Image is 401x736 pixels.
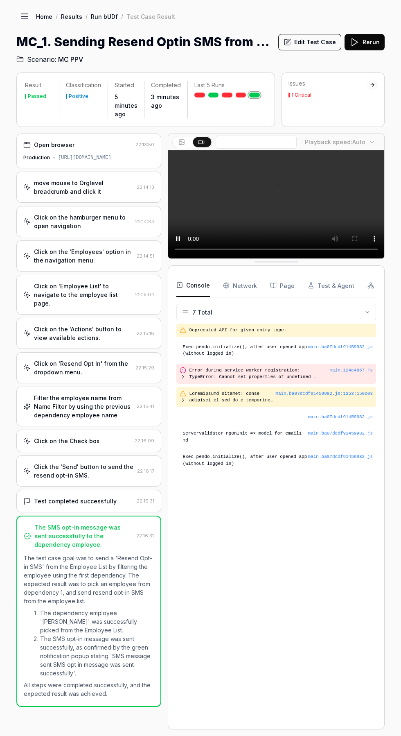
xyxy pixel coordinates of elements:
[34,523,133,549] div: The SMS opt-in message was sent successfully to the dependency employee.
[86,12,88,20] div: /
[25,81,52,89] p: Result
[40,609,154,634] li: The dependency employee '[PERSON_NAME]' was successfully picked from the Employee List.
[34,247,133,265] div: Click on the 'Employees' option in the navigation menu.
[275,390,373,397] button: main.ba07dcdf91459982.js:1353:150003
[189,327,373,334] pre: Deprecated API for given entry type.
[34,497,117,505] div: Test completed successfully
[137,331,154,336] time: 22:15:18
[308,344,373,351] button: main.ba07dcdf91459982.js
[58,54,83,64] span: MC PPV
[223,274,257,297] button: Network
[137,184,154,190] time: 22:14:13
[136,533,154,539] time: 22:16:31
[126,12,175,20] div: Test Case Result
[36,12,52,20] a: Home
[34,437,99,445] div: Click on the Check box
[137,498,154,504] time: 22:16:31
[308,274,354,297] button: Test & Agent
[135,438,154,444] time: 22:16:09
[40,634,154,677] li: The SMS opt-in message was sent successfully, as confirmed by the green notification popup statin...
[275,390,373,397] div: main.ba07dcdf91459982.js : 1353 : 150003
[189,367,330,380] pre: Error during service worker registration: TypeError: Cannot set properties of undefined (setting ...
[69,94,88,99] div: Positive
[58,154,111,161] div: [URL][DOMAIN_NAME]
[308,430,373,437] button: main.ba07dcdf91459982.js
[135,365,154,371] time: 22:15:29
[34,462,134,480] div: Click the 'Send' button to send the resend opt-in SMS.
[24,554,154,605] p: The test case goal was to send a 'Resend Opt-in SMS' from the Employee List by filtering the empl...
[194,81,260,89] p: Last 5 Runs
[135,142,154,147] time: 22:13:50
[34,359,132,376] div: Click on 'Resend Opt In' from the dropdown menu.
[151,81,181,89] p: Completed
[34,282,132,308] div: Click on 'Employee List' to navigate to the employee list page.
[189,390,276,404] pre: Loremipsumd sitamet: conse adipisci el sed do e temporinci UTL1961 et DOL magnaa. enimad minimven...
[151,93,179,109] time: 3 minutes ago
[137,253,154,259] time: 22:14:51
[24,681,154,698] p: All steps were completed successfully, and the expected result was achieved.
[34,140,74,149] div: Open browser
[137,468,154,474] time: 22:16:17
[183,453,373,467] pre: Exec pendo.initialize(), after user opened app (without logged in)
[115,93,137,118] time: 5 minutes ago
[34,394,133,419] div: Filter the employee name from Name Filter by using the previous dependency employee name
[61,12,82,20] a: Results
[121,12,123,20] div: /
[278,34,341,50] button: Edit Test Case
[34,213,132,230] div: Click on the hamburger menu to open navigation
[135,292,154,297] time: 22:15:04
[270,274,295,297] button: Page
[305,138,365,146] div: Playback speed:
[91,12,118,20] a: Run bUDf
[176,274,210,297] button: Console
[16,33,272,51] h1: MC_1. Sending Resend Optin SMS from Employee List
[308,414,373,421] button: main.ba07dcdf91459982.js
[66,81,101,89] p: Classification
[288,79,367,88] div: Issues
[137,403,154,409] time: 22:15:41
[345,34,385,50] button: Rerun
[25,54,56,64] span: Scenario:
[291,93,311,97] div: 1 Critical
[367,274,395,297] button: Graph
[23,154,50,161] div: Production
[183,430,373,444] pre: ServerValidator ngOnInit => model for email1 md
[16,54,83,64] a: Scenario:MC PPV
[56,12,58,20] div: /
[28,94,46,99] div: Passed
[183,344,373,357] pre: Exec pendo.initialize(), after user opened app (without logged in)
[34,325,133,342] div: Click on the 'Actions' button to view available actions.
[115,81,137,89] p: Started
[34,179,133,196] div: move mouse to Orglevel breadcrumb and click it
[135,219,154,224] time: 22:14:34
[329,367,373,374] button: main.124c4867.js
[308,453,373,460] button: main.ba07dcdf91459982.js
